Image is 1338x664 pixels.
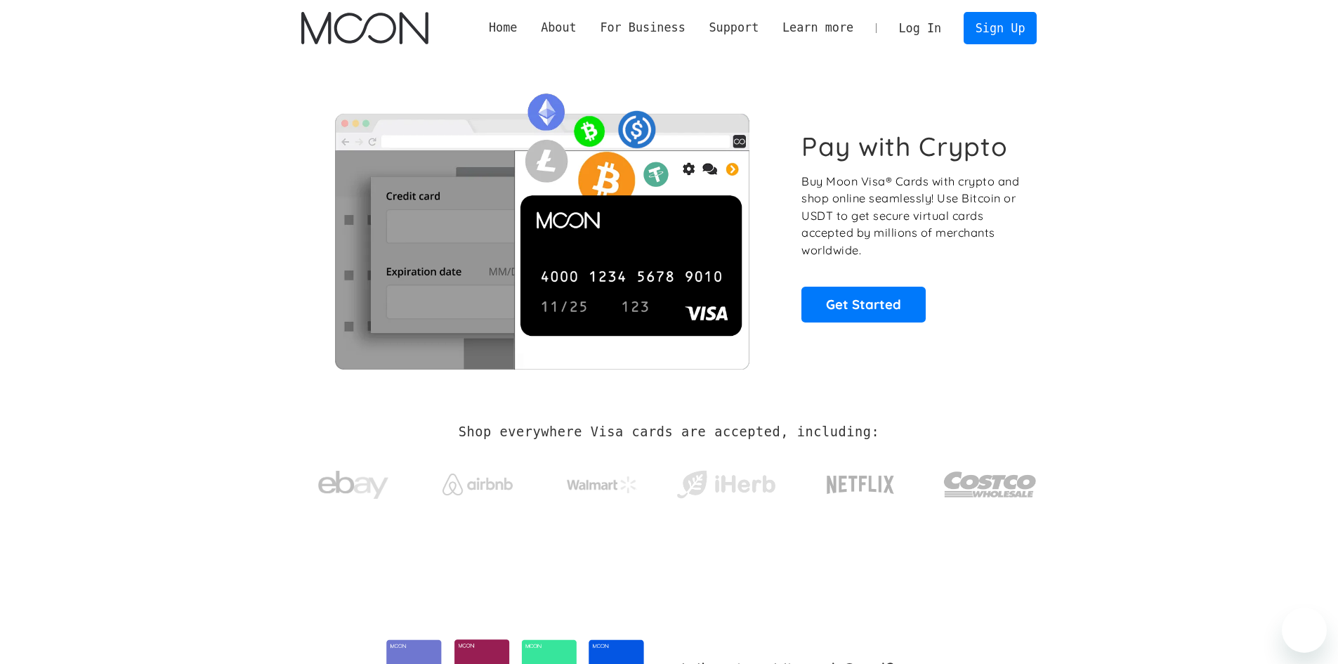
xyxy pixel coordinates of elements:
img: Moon Cards let you spend your crypto anywhere Visa is accepted. [301,84,782,369]
h1: Pay with Crypto [801,131,1008,162]
div: About [541,19,577,37]
a: iHerb [674,453,778,510]
img: ebay [318,463,388,507]
a: ebay [301,449,406,514]
a: Log In [887,13,953,44]
img: Airbnb [442,474,513,495]
a: Walmart [549,462,654,500]
p: Buy Moon Visa® Cards with crypto and shop online seamlessly! Use Bitcoin or USDT to get secure vi... [801,173,1021,259]
img: Moon Logo [301,12,428,44]
a: Costco [943,444,1037,518]
iframe: Button to launch messaging window [1282,608,1327,653]
a: Airbnb [425,460,530,502]
div: About [529,19,588,37]
a: Sign Up [964,12,1037,44]
div: Learn more [770,19,865,37]
img: iHerb [674,467,778,503]
img: Costco [943,458,1037,511]
img: Netflix [825,467,896,502]
div: Learn more [782,19,853,37]
a: Netflix [798,453,924,509]
a: Get Started [801,287,926,322]
div: For Business [589,19,697,37]
h2: Shop everywhere Visa cards are accepted, including: [459,424,879,440]
div: For Business [600,19,685,37]
img: Walmart [567,476,637,493]
div: Support [697,19,770,37]
a: Home [477,19,529,37]
div: Support [709,19,759,37]
a: home [301,12,428,44]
